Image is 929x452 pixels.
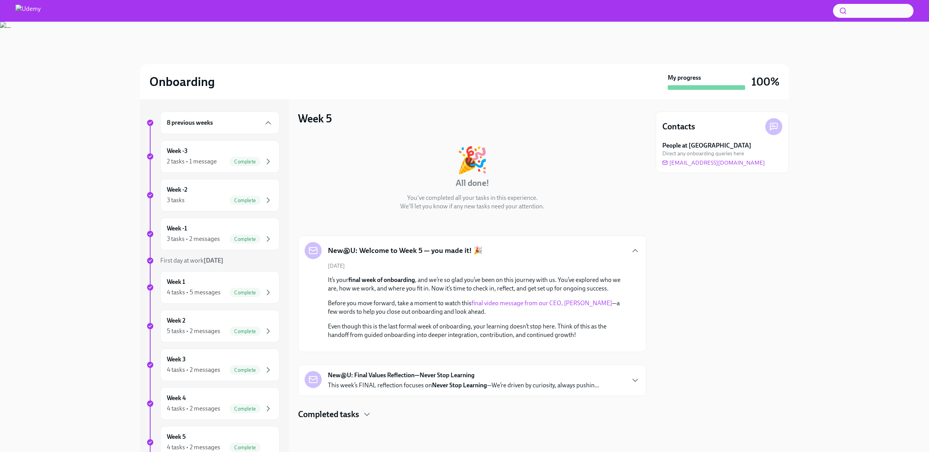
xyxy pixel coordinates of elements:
[167,404,220,413] div: 4 tasks • 2 messages
[167,316,185,325] h6: Week 2
[167,394,186,402] h6: Week 4
[146,271,279,304] a: Week 14 tasks • 5 messagesComplete
[167,288,221,297] div: 4 tasks • 5 messages
[230,236,261,242] span: Complete
[149,74,215,89] h2: Onboarding
[662,159,765,167] a: [EMAIL_ADDRESS][DOMAIN_NAME]
[456,147,488,173] div: 🎉
[230,328,261,334] span: Complete
[167,355,186,364] h6: Week 3
[348,276,415,284] strong: final week of onboarding
[230,445,261,450] span: Complete
[662,150,744,157] span: Direct any onboarding queries here
[146,179,279,211] a: Week -23 tasksComplete
[167,147,188,155] h6: Week -3
[328,322,627,339] p: Even though this is the last formal week of onboarding, your learning doesn’t stop here. Think of...
[167,443,220,452] div: 4 tasks • 2 messages
[328,262,345,270] span: [DATE]
[167,186,187,194] h6: Week -2
[167,366,220,374] div: 4 tasks • 2 messages
[160,257,223,264] span: First day at work
[167,235,220,243] div: 3 tasks • 2 messages
[146,256,279,265] a: First day at work[DATE]
[146,140,279,173] a: Week -32 tasks • 1 messageComplete
[167,278,185,286] h6: Week 1
[146,387,279,420] a: Week 44 tasks • 2 messagesComplete
[328,246,483,256] h5: New@U: Welcome to Week 5 — you made it! 🎉
[160,112,279,134] div: 8 previous weeks
[456,177,489,189] h4: All done!
[230,159,261,165] span: Complete
[230,198,261,203] span: Complete
[230,290,261,296] span: Complete
[167,119,213,127] h6: 8 previous weeks
[668,74,701,82] strong: My progress
[298,112,332,125] h3: Week 5
[328,299,627,316] p: Before you move forward, take a moment to watch this —a few words to help you close out onboardin...
[167,157,217,166] div: 2 tasks • 1 message
[230,367,261,373] span: Complete
[298,409,359,420] h4: Completed tasks
[400,202,544,211] p: We'll let you know if any new tasks need your attention.
[662,141,751,150] strong: People at [GEOGRAPHIC_DATA]
[471,299,612,307] a: final video message from our CEO, [PERSON_NAME]
[167,196,185,205] div: 3 tasks
[167,224,187,233] h6: Week -1
[328,276,627,293] p: It’s your , and we’re so glad you’ve been on this journey with us. You’ve explored who we are, ho...
[15,5,41,17] img: Udemy
[204,257,223,264] strong: [DATE]
[167,327,220,335] div: 5 tasks • 2 messages
[328,381,599,390] p: This week’s FINAL reflection focuses on —We’re driven by curiosity, always pushin...
[662,121,695,132] h4: Contacts
[298,409,646,420] div: Completed tasks
[230,406,261,412] span: Complete
[328,371,475,380] strong: New@U: Final Values Reflection—Never Stop Learning
[407,194,538,202] p: You've completed all your tasks in this experience.
[432,382,487,389] strong: Never Stop Learning
[751,75,780,89] h3: 100%
[146,349,279,381] a: Week 34 tasks • 2 messagesComplete
[146,218,279,250] a: Week -13 tasks • 2 messagesComplete
[146,310,279,342] a: Week 25 tasks • 2 messagesComplete
[167,433,186,441] h6: Week 5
